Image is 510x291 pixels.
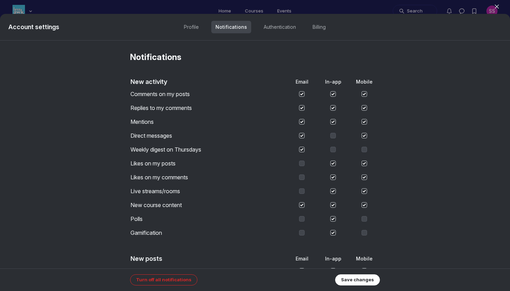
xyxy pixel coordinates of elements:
td: Mentions [130,115,286,129]
th: Mobile [349,254,380,264]
h4: Notifications [130,52,380,63]
td: Replies to my comments [130,101,286,115]
th: Email [286,254,317,264]
th: New posts [130,254,286,264]
span: Account settings [8,22,59,32]
td: Polls [130,212,286,226]
th: Email [286,77,317,87]
a: Profile [180,21,203,33]
td: Likes on my posts [130,156,286,170]
td: Direct messages [130,129,286,143]
td: New course content [130,198,286,212]
button: Save changes [335,274,380,285]
button: Turn off all notifications [130,274,197,285]
td: Apply to all spaces [130,264,286,278]
th: In-app [317,77,349,87]
td: Live streams/rooms [130,184,286,198]
th: New activity [130,77,286,87]
a: Notifications [211,21,251,33]
td: Gamification [130,226,286,240]
td: Weekly digest on Thursdays [130,143,286,156]
a: Authentication [260,21,300,33]
td: Comments on my posts [130,87,286,101]
td: Likes on my comments [130,170,286,184]
th: In-app [317,254,349,264]
th: Mobile [349,77,380,87]
a: Billing [308,21,330,33]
